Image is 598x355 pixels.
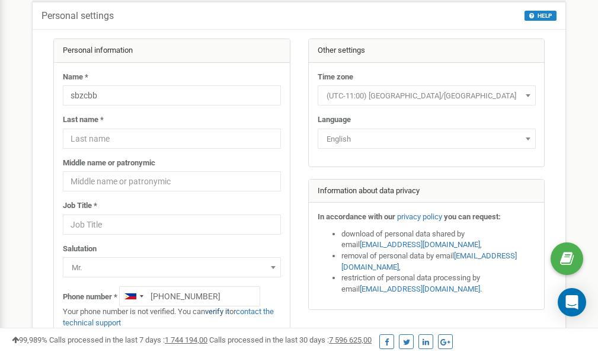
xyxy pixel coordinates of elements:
[54,39,290,63] div: Personal information
[318,72,353,83] label: Time zone
[309,180,545,203] div: Information about data privacy
[63,292,117,303] label: Phone number *
[12,335,47,344] span: 99,989%
[318,129,536,149] span: English
[63,72,88,83] label: Name *
[318,212,395,221] strong: In accordance with our
[63,257,281,277] span: Mr.
[63,244,97,255] label: Salutation
[318,85,536,105] span: (UTC-11:00) Pacific/Midway
[120,287,147,306] div: Telephone country code
[41,11,114,21] h5: Personal settings
[63,215,281,235] input: Job Title
[49,335,207,344] span: Calls processed in the last 7 days :
[360,284,480,293] a: [EMAIL_ADDRESS][DOMAIN_NAME]
[397,212,442,221] a: privacy policy
[165,335,207,344] u: 1 744 194,00
[322,131,532,148] span: English
[63,307,274,327] a: contact the technical support
[205,307,229,316] a: verify it
[63,158,155,169] label: Middle name or patronymic
[525,11,557,21] button: HELP
[63,85,281,105] input: Name
[63,129,281,149] input: Last name
[119,286,260,306] input: +1-800-555-55-55
[444,212,501,221] strong: you can request:
[63,114,104,126] label: Last name *
[63,171,281,191] input: Middle name or patronymic
[309,39,545,63] div: Other settings
[67,260,277,276] span: Mr.
[209,335,372,344] span: Calls processed in the last 30 days :
[63,200,97,212] label: Job Title *
[329,335,372,344] u: 7 596 625,00
[322,88,532,104] span: (UTC-11:00) Pacific/Midway
[558,288,586,316] div: Open Intercom Messenger
[341,229,536,251] li: download of personal data shared by email ,
[360,240,480,249] a: [EMAIL_ADDRESS][DOMAIN_NAME]
[341,251,517,271] a: [EMAIL_ADDRESS][DOMAIN_NAME]
[341,273,536,295] li: restriction of personal data processing by email .
[318,114,351,126] label: Language
[63,306,281,328] p: Your phone number is not verified. You can or
[341,251,536,273] li: removal of personal data by email ,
